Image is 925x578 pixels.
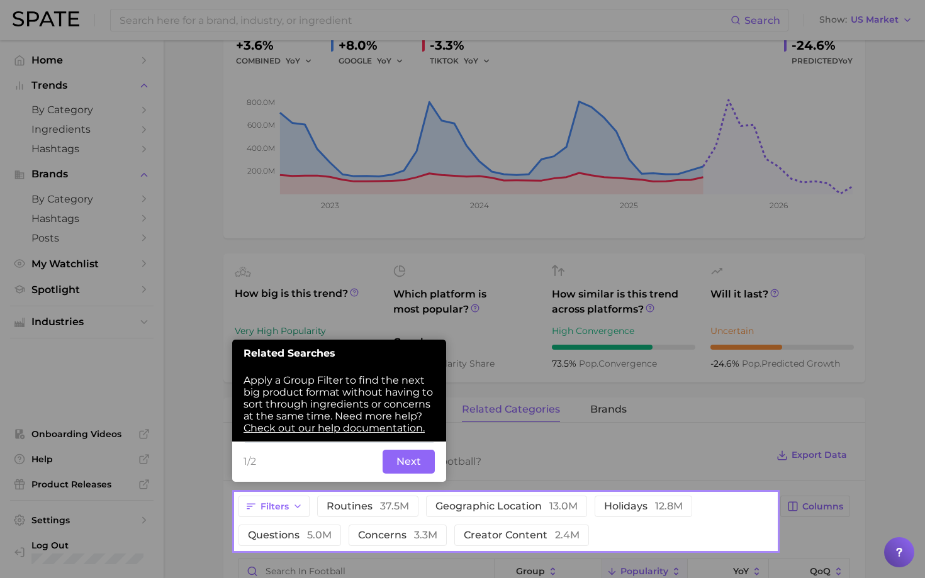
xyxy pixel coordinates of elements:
[358,530,437,540] span: concerns
[555,529,580,541] span: 2.4m
[248,530,332,540] span: questions
[307,529,332,541] span: 5.0m
[414,529,437,541] span: 3.3m
[464,530,580,540] span: creator content
[604,501,683,511] span: holidays
[380,500,409,512] span: 37.5m
[655,500,683,512] span: 12.8m
[435,501,578,511] span: geographic location
[238,496,310,517] button: Filters
[327,501,409,511] span: routines
[549,500,578,512] span: 13.0m
[261,501,289,512] span: Filters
